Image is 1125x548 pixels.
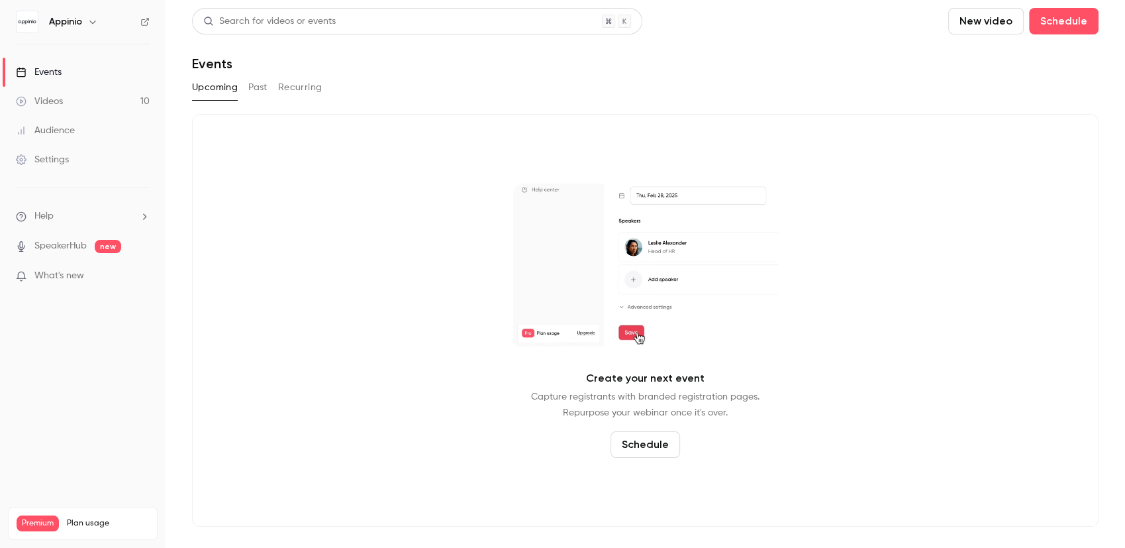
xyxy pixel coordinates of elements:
[586,370,705,386] p: Create your next event
[34,269,84,283] span: What's new
[34,239,87,253] a: SpeakerHub
[1029,8,1099,34] button: Schedule
[611,431,680,458] button: Schedule
[192,56,232,72] h1: Events
[203,15,336,28] div: Search for videos or events
[531,389,759,421] p: Capture registrants with branded registration pages. Repurpose your webinar once it's over.
[95,240,121,253] span: new
[49,15,82,28] h6: Appinio
[16,66,62,79] div: Events
[134,270,150,282] iframe: Noticeable Trigger
[16,124,75,137] div: Audience
[17,516,59,531] span: Premium
[16,209,150,223] li: help-dropdown-opener
[17,11,38,32] img: Appinio
[948,8,1024,34] button: New video
[192,77,238,98] button: Upcoming
[278,77,322,98] button: Recurring
[248,77,268,98] button: Past
[16,153,69,166] div: Settings
[16,95,63,108] div: Videos
[67,518,149,529] span: Plan usage
[34,209,54,223] span: Help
